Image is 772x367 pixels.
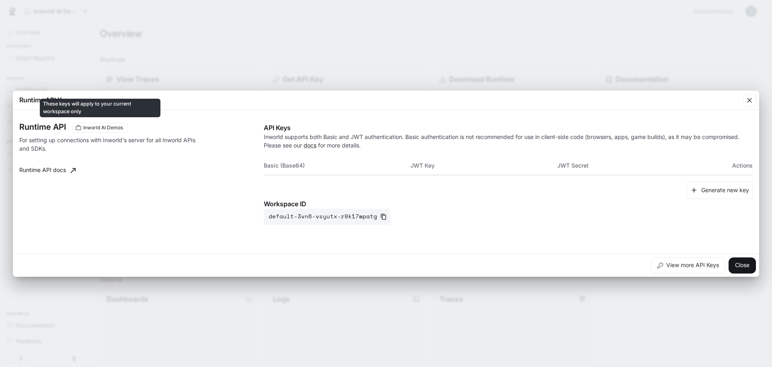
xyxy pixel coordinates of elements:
[264,156,411,175] th: Basic (Base64)
[686,182,753,199] button: Generate new key
[72,123,127,133] div: These keys will apply to your current workspace only
[264,209,390,225] button: default-3vn6-vsyutx-r9k17wpatg
[304,142,316,149] a: docs
[19,123,66,131] h3: Runtime API
[704,156,753,175] th: Actions
[19,136,198,153] p: For setting up connections with Inworld's server for all Inworld APIs and SDKs.
[16,162,79,178] a: Runtime API docs
[557,156,704,175] th: JWT Secret
[651,257,725,274] button: View more API Keys
[264,199,753,209] p: Workspace ID
[264,133,753,149] p: Inworld supports both Basic and JWT authentication. Basic authentication is not recommended for u...
[40,99,160,117] div: These keys will apply to your current workspace only
[19,95,68,105] p: Runtime API Key
[80,124,126,131] span: Inworld AI Demos
[411,156,557,175] th: JWT Key
[264,123,753,133] p: API Keys
[729,257,756,274] button: Close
